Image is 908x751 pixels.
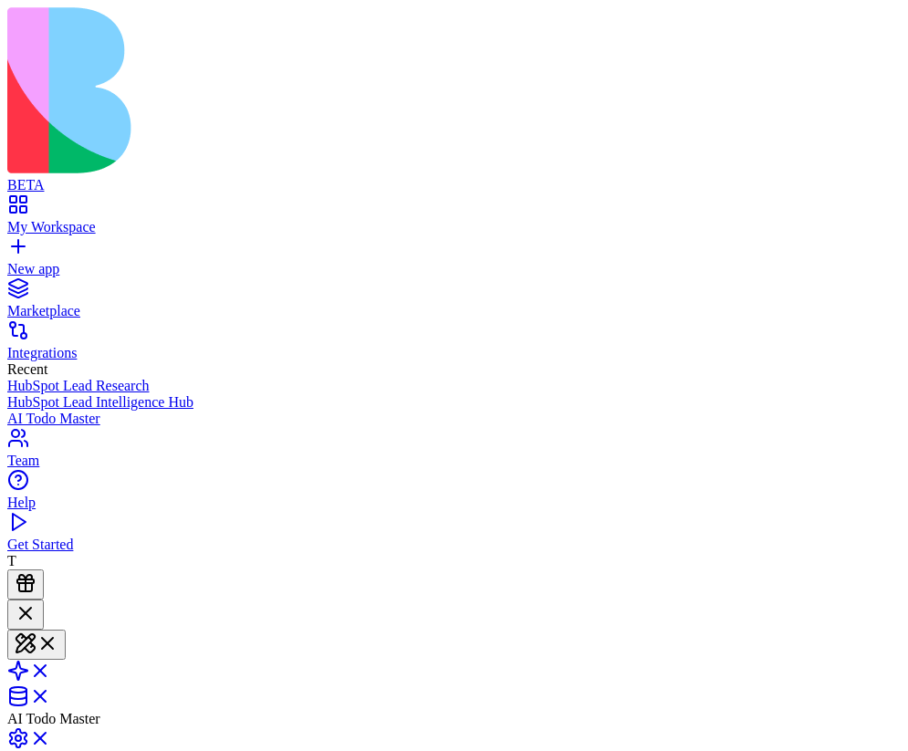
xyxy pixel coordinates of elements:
div: Marketplace [7,303,901,319]
img: logo [7,7,741,173]
a: Get Started [7,520,901,553]
a: Integrations [7,329,901,361]
span: AI Todo Master [7,711,100,726]
div: BETA [7,177,901,193]
span: T [7,553,16,568]
div: New app [7,261,901,277]
a: HubSpot Lead Research [7,378,901,394]
a: HubSpot Lead Intelligence Hub [7,394,901,411]
a: My Workspace [7,203,901,235]
div: Team [7,453,901,469]
div: My Workspace [7,219,901,235]
a: Help [7,478,901,511]
a: BETA [7,161,901,193]
h1: Welcome back, Tal ! 👋 [22,83,252,149]
a: AI Todo Master [7,411,901,427]
div: Integrations [7,345,901,361]
a: Marketplace [7,287,901,319]
a: Team [7,436,901,469]
div: Get Started [7,537,901,553]
div: Help [7,495,901,511]
a: New app [7,245,901,277]
span: Recent [7,361,47,377]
